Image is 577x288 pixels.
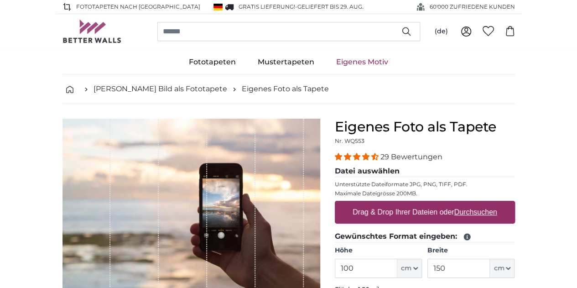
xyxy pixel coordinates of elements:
[242,84,329,94] a: Eigenes Foto als Tapete
[427,23,455,40] button: (de)
[335,246,422,255] label: Höhe
[297,3,364,10] span: Geliefert bis 29. Aug.
[335,190,515,197] p: Maximale Dateigrösse 200MB.
[295,3,364,10] span: -
[430,3,515,11] span: 60'000 ZUFRIEDENE KUNDEN
[62,20,122,43] img: Betterwalls
[335,166,515,177] legend: Datei auswählen
[397,259,422,278] button: cm
[380,152,442,161] span: 29 Bewertungen
[335,152,380,161] span: 4.34 stars
[335,231,515,242] legend: Gewünschtes Format eingeben:
[335,119,515,135] h1: Eigenes Foto als Tapete
[349,203,501,221] label: Drag & Drop Ihrer Dateien oder
[490,259,515,278] button: cm
[62,74,515,104] nav: breadcrumbs
[213,4,223,10] img: Deutschland
[178,50,247,74] a: Fototapeten
[335,181,515,188] p: Unterstützte Dateiformate JPG, PNG, TIFF, PDF.
[427,246,515,255] label: Breite
[94,84,227,94] a: [PERSON_NAME] Bild als Fototapete
[335,137,364,144] span: Nr. WQ553
[247,50,325,74] a: Mustertapeten
[239,3,295,10] span: GRATIS Lieferung!
[494,264,504,273] span: cm
[325,50,399,74] a: Eigenes Motiv
[454,208,497,216] u: Durchsuchen
[401,264,411,273] span: cm
[76,3,200,11] span: Fototapeten nach [GEOGRAPHIC_DATA]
